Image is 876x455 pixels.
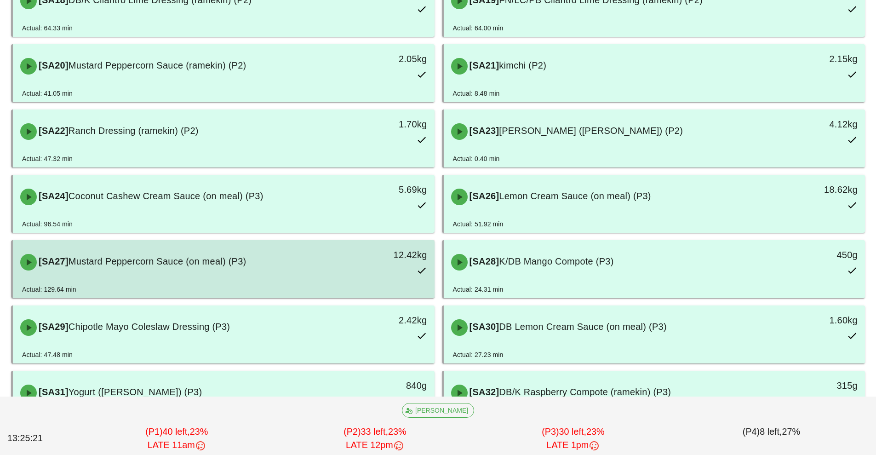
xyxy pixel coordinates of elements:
span: [SA31] [37,387,69,397]
div: (P1) 23% [78,423,276,454]
span: [SA27] [37,256,69,266]
div: LATE 12pm [278,438,472,452]
div: 2.05kg [333,52,427,66]
div: (P4) 27% [672,423,870,454]
div: (P2) 23% [276,423,474,454]
span: Coconut Cashew Cream Sauce (on meal) (P3) [69,191,263,201]
div: 450g [764,248,858,262]
div: 18.62kg [764,182,858,197]
span: 33 left, [361,426,388,437]
span: K/DB Mango Compote (P3) [499,256,613,266]
div: Actual: 51.92 min [453,219,504,229]
div: LATE 11am [80,438,274,452]
span: [SA23] [468,126,499,136]
div: 315g [764,378,858,393]
div: Actual: 8.48 min [453,88,500,98]
span: [PERSON_NAME] ([PERSON_NAME]) (P2) [499,126,683,136]
div: 13:25:21 [6,430,78,447]
div: Actual: 47.48 min [22,350,73,360]
span: [SA24] [37,191,69,201]
span: DB Lemon Cream Sauce (on meal) (P3) [499,322,666,332]
span: Ranch Dressing (ramekin) (P2) [69,126,199,136]
div: 5.69kg [333,182,427,197]
span: [SA28] [468,256,499,266]
span: Chipotle Mayo Coleslaw Dressing (P3) [69,322,230,332]
div: Actual: 64.00 min [453,23,504,33]
div: Actual: 64.33 min [22,23,73,33]
span: kimchi (P2) [499,60,546,70]
span: Mustard Peppercorn Sauce (on meal) (P3) [69,256,246,266]
div: 12.42kg [333,248,427,262]
div: 2.42kg [333,313,427,328]
span: 30 left, [559,426,586,437]
span: Yogurt ([PERSON_NAME]) (P3) [69,387,202,397]
div: Actual: 96.54 min [22,219,73,229]
span: Mustard Peppercorn Sauce (ramekin) (P2) [69,60,246,70]
div: Actual: 41.05 min [22,88,73,98]
div: 1.70kg [333,117,427,132]
span: [PERSON_NAME] [408,403,468,417]
span: [SA32] [468,387,499,397]
div: Actual: 47.32 min [22,154,73,164]
span: Lemon Cream Sauce (on meal) (P3) [499,191,651,201]
span: 40 left, [162,426,189,437]
div: 2.15kg [764,52,858,66]
span: [SA20] [37,60,69,70]
div: 4.12kg [764,117,858,132]
div: (P3) 23% [474,423,672,454]
span: DB/K Raspberry Compote (ramekin) (P3) [499,387,671,397]
span: [SA29] [37,322,69,332]
div: LATE 1pm [476,438,670,452]
span: [SA21] [468,60,499,70]
span: [SA26] [468,191,499,201]
div: Actual: 0.40 min [453,154,500,164]
div: 840g [333,378,427,393]
div: 1.60kg [764,313,858,328]
span: 8 left, [760,426,782,437]
span: [SA30] [468,322,499,332]
div: Actual: 24.31 min [453,284,504,294]
div: Actual: 129.64 min [22,284,76,294]
div: Actual: 27.23 min [453,350,504,360]
span: [SA22] [37,126,69,136]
